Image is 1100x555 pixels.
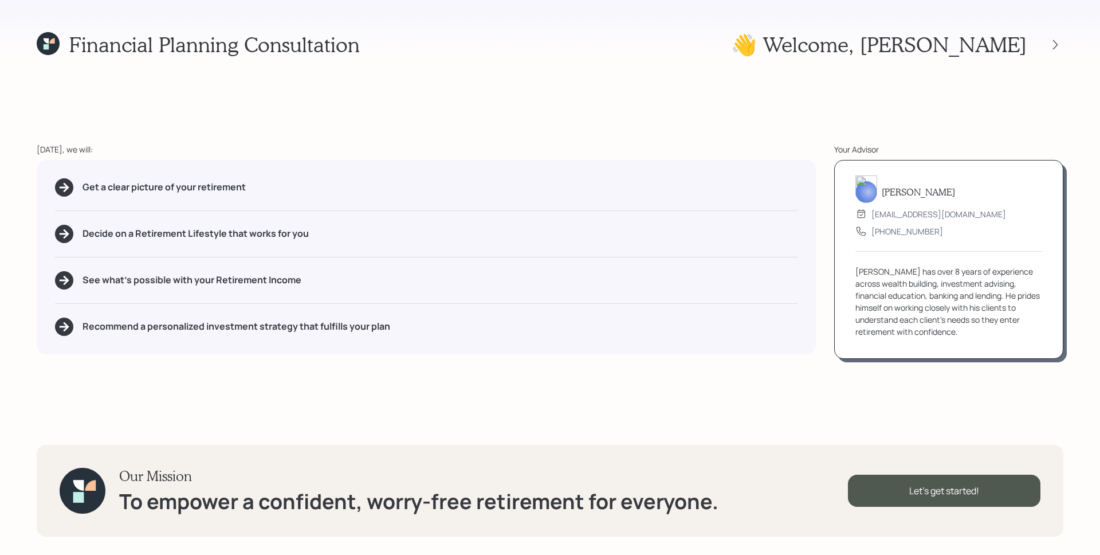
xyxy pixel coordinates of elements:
h3: Our Mission [119,468,718,484]
div: [EMAIL_ADDRESS][DOMAIN_NAME] [871,208,1006,220]
h1: 👋 Welcome , [PERSON_NAME] [731,32,1027,57]
h5: Recommend a personalized investment strategy that fulfills your plan [82,321,390,332]
div: Let's get started! [848,475,1040,507]
div: Your Advisor [834,143,1063,155]
h5: [PERSON_NAME] [882,186,955,197]
img: james-distasi-headshot.png [855,175,877,203]
div: [PHONE_NUMBER] [871,225,943,237]
h5: Decide on a Retirement Lifestyle that works for you [82,228,309,239]
h5: See what's possible with your Retirement Income [82,275,301,286]
div: [DATE], we will: [37,143,816,155]
div: [PERSON_NAME] has over 8 years of experience across wealth building, investment advising, financi... [855,265,1042,338]
h1: To empower a confident, worry-free retirement for everyone. [119,489,718,514]
h5: Get a clear picture of your retirement [82,182,246,193]
h1: Financial Planning Consultation [69,32,360,57]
